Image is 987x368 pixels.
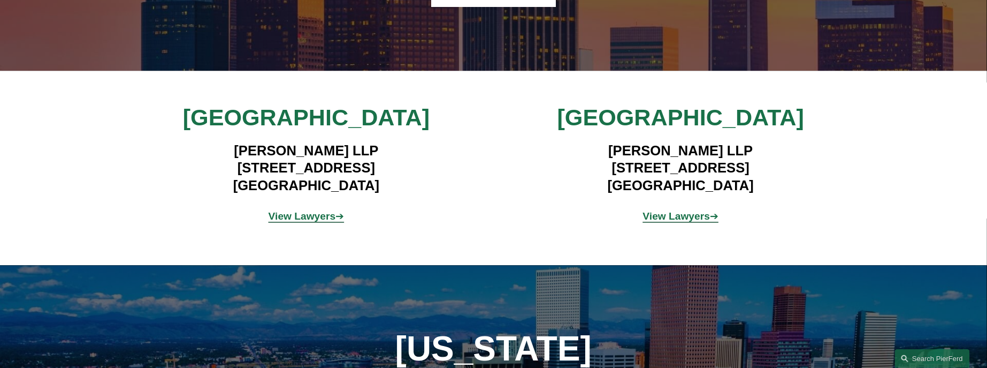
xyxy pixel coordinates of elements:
[643,211,710,222] strong: View Lawyers
[269,211,345,222] span: ➔
[150,142,462,194] h4: [PERSON_NAME] LLP [STREET_ADDRESS] [GEOGRAPHIC_DATA]
[183,105,430,131] span: [GEOGRAPHIC_DATA]
[525,142,837,194] h4: [PERSON_NAME] LLP [STREET_ADDRESS] [GEOGRAPHIC_DATA]
[557,105,804,131] span: [GEOGRAPHIC_DATA]
[643,211,719,222] span: ➔
[269,211,336,222] strong: View Lawyers
[895,349,970,368] a: Search this site
[269,211,345,222] a: View Lawyers➔
[643,211,719,222] a: View Lawyers➔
